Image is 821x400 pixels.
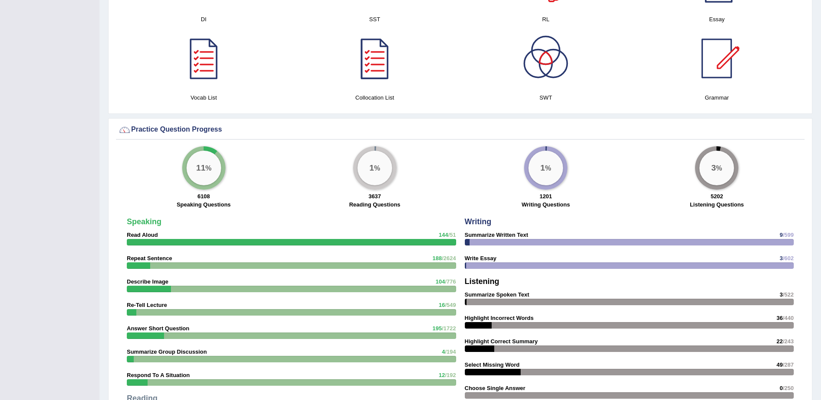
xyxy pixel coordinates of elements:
span: /776 [445,278,456,285]
h4: SWT [465,93,627,102]
strong: Speaking [127,217,161,226]
div: % [528,151,563,185]
span: /602 [783,255,794,261]
span: /287 [783,361,794,368]
strong: Choose Single Answer [465,385,525,391]
strong: 1201 [540,193,552,200]
strong: Summarize Spoken Text [465,291,529,298]
strong: Describe Image [127,278,168,285]
strong: Respond To A Situation [127,372,190,378]
h4: DI [122,15,285,24]
span: 195 [432,325,442,332]
label: Reading Questions [349,200,400,209]
span: /440 [783,315,794,321]
span: 9 [779,232,782,238]
span: 3 [779,255,782,261]
strong: Write Essay [465,255,496,261]
span: 16 [439,302,445,308]
h4: SST [293,15,456,24]
span: 36 [776,315,782,321]
strong: Summarize Written Text [465,232,528,238]
div: Practice Question Progress [118,123,802,136]
strong: 3637 [368,193,381,200]
span: /194 [445,348,456,355]
h4: RL [465,15,627,24]
span: 188 [432,255,442,261]
span: 144 [439,232,448,238]
h4: Vocab List [122,93,285,102]
span: 0 [779,385,782,391]
span: /2624 [442,255,456,261]
span: /1722 [442,325,456,332]
span: 12 [439,372,445,378]
span: /243 [783,338,794,345]
strong: Re-Tell Lecture [127,302,167,308]
big: 1 [369,163,374,173]
span: /522 [783,291,794,298]
big: 3 [712,163,716,173]
div: % [357,151,392,185]
strong: Select Missing Word [465,361,520,368]
strong: 5202 [711,193,723,200]
strong: 6108 [197,193,210,200]
strong: Repeat Sentence [127,255,172,261]
span: 4 [442,348,445,355]
strong: Summarize Group Discussion [127,348,207,355]
span: 3 [779,291,782,298]
big: 11 [196,163,205,173]
strong: Listening [465,277,499,286]
strong: Highlight Incorrect Words [465,315,534,321]
span: /51 [448,232,456,238]
label: Listening Questions [690,200,744,209]
span: 49 [776,361,782,368]
span: /250 [783,385,794,391]
span: 104 [435,278,445,285]
span: 22 [776,338,782,345]
label: Speaking Questions [177,200,231,209]
h4: Essay [636,15,798,24]
strong: Highlight Correct Summary [465,338,538,345]
h4: Collocation List [293,93,456,102]
span: /599 [783,232,794,238]
strong: Writing [465,217,492,226]
strong: Read Aloud [127,232,158,238]
big: 1 [541,163,545,173]
span: /549 [445,302,456,308]
label: Writing Questions [522,200,570,209]
strong: Answer Short Question [127,325,189,332]
span: /192 [445,372,456,378]
div: % [699,151,734,185]
h4: Grammar [636,93,798,102]
div: % [187,151,221,185]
